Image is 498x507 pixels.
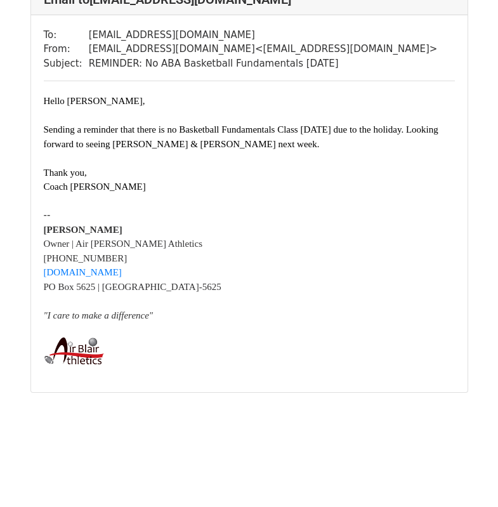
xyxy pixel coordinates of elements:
[89,42,438,56] td: [EMAIL_ADDRESS][DOMAIN_NAME] < [EMAIL_ADDRESS][DOMAIN_NAME] >
[44,310,154,320] font: "I care to make a difference"
[435,446,498,507] iframe: Chat Widget
[44,168,146,192] font: Thank you, Coach [PERSON_NAME]
[44,124,438,149] font: Sending a reminder that there is no Basketball Fundamentals Class [DATE] due to the holiday. Look...
[44,267,122,277] a: [DOMAIN_NAME]
[44,225,203,278] font: Owner | Air [PERSON_NAME] Athletics [PHONE_NUMBER]
[89,56,438,71] td: REMINDER: No ABA Basketball Fundamentals [DATE]
[44,96,145,106] font: Hello [PERSON_NAME],
[44,282,221,292] font: PO Box 5625 | [GEOGRAPHIC_DATA]-5625
[44,42,89,56] td: From:
[89,28,438,43] td: [EMAIL_ADDRESS][DOMAIN_NAME]
[44,225,122,235] b: [PERSON_NAME]
[44,56,89,71] td: Subject:
[44,28,89,43] td: To:
[44,209,51,221] span: --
